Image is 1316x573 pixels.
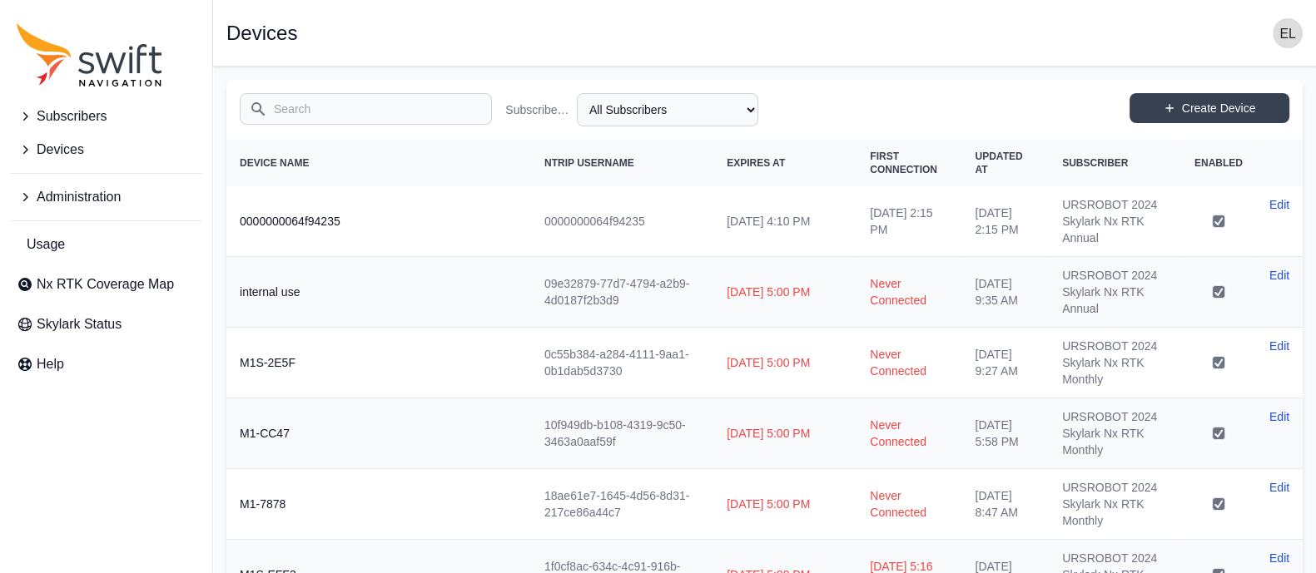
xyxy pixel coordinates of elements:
[10,308,202,341] a: Skylark Status
[531,257,713,328] td: 09e32879-77d7-4794-a2b9-4d0187f2b3d9
[226,257,531,328] th: internal use
[10,100,202,133] button: Subscribers
[857,186,961,257] td: [DATE] 2:15 PM
[531,469,713,540] td: 18ae61e7-1645-4d56-8d31-217ce86a44c7
[577,93,758,126] select: Subscriber
[1269,550,1289,566] a: Edit
[226,328,531,398] th: M1S-2E5F
[10,348,202,381] a: Help
[1181,140,1256,186] th: Enabled
[531,328,713,398] td: 0c55b384-a284-4111-9aa1-0b1dab5d3730
[37,274,174,294] span: Nx RTK Coverage Map
[1049,398,1181,469] td: URSROBOT 2024 Skylark Nx RTK Monthly
[1269,338,1289,354] a: Edit
[1049,140,1181,186] th: Subscriber
[10,133,202,166] button: Devices
[961,257,1049,328] td: [DATE] 9:35 AM
[961,469,1049,540] td: [DATE] 8:47 AM
[226,186,531,257] th: 0000000064f94235
[226,140,531,186] th: Device Name
[727,157,785,169] span: Expires At
[240,93,492,125] input: Search
[531,186,713,257] td: 0000000064f94235
[1049,469,1181,540] td: URSROBOT 2024 Skylark Nx RTK Monthly
[713,469,857,540] td: [DATE] 5:00 PM
[1049,328,1181,398] td: URSROBOT 2024 Skylark Nx RTK Monthly
[37,354,64,374] span: Help
[713,398,857,469] td: [DATE] 5:00 PM
[1269,267,1289,284] a: Edit
[1130,93,1289,123] a: Create Device
[10,180,202,214] button: Administration
[37,314,122,334] span: Skylark Status
[857,469,961,540] td: Never Connected
[10,268,202,301] a: Nx RTK Coverage Map
[975,151,1022,175] span: Updated At
[961,398,1049,469] td: [DATE] 5:58 PM
[531,140,713,186] th: NTRIP Username
[37,106,107,126] span: Subscribers
[1049,186,1181,257] td: URSROBOT 2024 Skylark Nx RTK Annual
[713,257,857,328] td: [DATE] 5:00 PM
[870,151,937,175] span: First Connection
[27,235,65,254] span: Usage
[713,186,857,257] td: [DATE] 4:10 PM
[1273,18,1303,48] img: user photo
[505,101,570,118] label: Subscriber Name
[1269,196,1289,213] a: Edit
[226,23,297,43] h1: Devices
[1049,257,1181,328] td: URSROBOT 2024 Skylark Nx RTK Annual
[226,469,531,540] th: M1-7878
[10,228,202,261] a: Usage
[961,328,1049,398] td: [DATE] 9:27 AM
[857,328,961,398] td: Never Connected
[1269,479,1289,496] a: Edit
[226,398,531,469] th: M1-CC47
[857,398,961,469] td: Never Connected
[37,140,84,160] span: Devices
[37,187,121,207] span: Administration
[531,398,713,469] td: 10f949db-b108-4319-9c50-3463a0aaf59f
[857,257,961,328] td: Never Connected
[961,186,1049,257] td: [DATE] 2:15 PM
[713,328,857,398] td: [DATE] 5:00 PM
[1269,408,1289,425] a: Edit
